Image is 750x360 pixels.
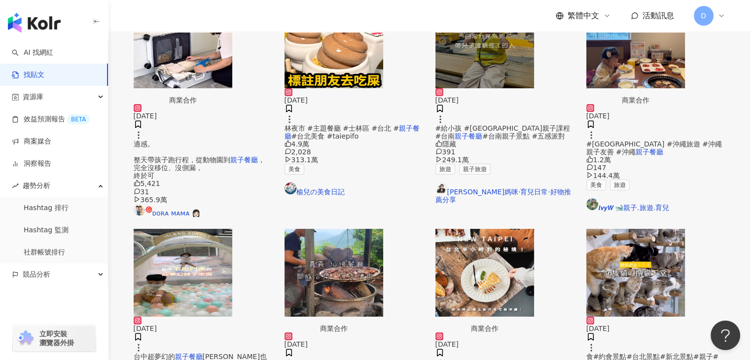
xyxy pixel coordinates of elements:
[285,96,424,104] div: [DATE]
[12,182,19,189] span: rise
[586,140,722,156] span: #[GEOGRAPHIC_DATA] #沖繩旅遊 #沖繩親子友善 #沖繩
[8,13,61,33] img: logo
[285,182,296,194] img: KOL Avatar
[134,156,265,180] span: ， 完全沒移位、沒側漏， 終於可
[134,140,230,164] span: 適感。 整天帶孩子跑行程，從動物園到
[134,229,232,317] img: post-image
[435,156,574,164] div: 249.1萬
[24,225,69,235] a: Hashtag 監測
[643,11,674,20] span: 活動訊息
[285,229,383,317] img: post-image
[435,124,570,140] span: #給小孩 #[GEOGRAPHIC_DATA]親子課程 #台南
[586,180,606,190] span: 美食
[586,0,685,104] button: 商業合作
[482,132,565,140] span: #台南親子景點 #五感派對
[291,132,359,140] span: #台北美食 #taiepifo
[435,0,534,88] img: post-image
[230,156,258,164] mark: 親子餐廳
[435,148,574,156] div: 391
[435,229,534,317] img: post-image
[586,164,725,172] div: 147
[39,329,74,347] span: 立即安裝 瀏覽器外掛
[285,229,383,332] button: 商業合作
[24,203,69,213] a: Hashtag 排行
[134,204,273,217] a: KOL Avatarᴅᴏʀᴀ ᴍᴀᴍᴀ 👩🏻
[16,330,35,346] img: chrome extension
[12,70,44,80] a: 找貼文
[134,0,232,88] img: post-image
[459,164,491,175] span: 親子旅遊
[586,156,725,164] div: 1.2萬
[134,324,273,332] div: [DATE]
[134,204,145,216] img: KOL Avatar
[568,10,599,21] span: 繁體中文
[701,10,706,21] span: D
[435,164,455,175] span: 旅遊
[285,164,304,175] span: 美食
[12,48,53,58] a: searchAI 找網紅
[134,180,273,187] div: 5,421
[435,96,574,104] div: [DATE]
[23,175,50,197] span: 趨勢分析
[586,172,725,180] div: 144.4萬
[610,180,630,190] span: 旅遊
[285,182,424,196] a: KOL Avatar榆兒の美食日記
[586,0,685,88] img: post-image
[435,324,534,332] div: 商業合作
[23,263,50,286] span: 競品分析
[134,196,273,204] div: 365.9萬
[435,229,534,332] button: 商業合作
[586,324,725,332] div: [DATE]
[586,112,725,120] div: [DATE]
[586,198,725,212] a: KOL Avatar𝙄𝙫𝙮𝙒 🐋親子.旅遊.育兒
[285,324,383,332] div: 商業合作
[711,321,740,350] iframe: Help Scout Beacon - Open
[12,137,51,146] a: 商案媒合
[285,124,420,140] mark: 親子餐廳
[285,340,424,348] div: [DATE]
[12,159,51,169] a: 洞察報告
[134,0,232,104] button: 商業合作
[285,156,424,164] div: 313.1萬
[24,248,65,257] a: 社群帳號排行
[435,182,447,194] img: KOL Avatar
[586,96,685,104] div: 商業合作
[285,124,399,132] span: 林夜市 #主題餐廳 #士林區 #台北 #
[435,340,574,348] div: [DATE]
[12,114,90,124] a: 效益預測報告BETA
[636,148,663,156] mark: 親子餐廳
[285,0,383,88] img: post-image
[586,198,598,210] img: KOL Avatar
[13,325,96,352] a: chrome extension立即安裝 瀏覽器外掛
[23,86,43,108] span: 資源庫
[134,112,273,120] div: [DATE]
[435,140,574,148] div: 隱藏
[134,188,273,196] div: 31
[586,229,685,317] img: post-image
[285,148,424,156] div: 2,028
[134,96,232,104] div: 商業合作
[435,182,574,204] a: KOL Avatar[PERSON_NAME]媽咪·育兒日常·好物推薦分享
[285,140,424,148] div: 4.9萬
[455,132,482,140] mark: 親子餐廳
